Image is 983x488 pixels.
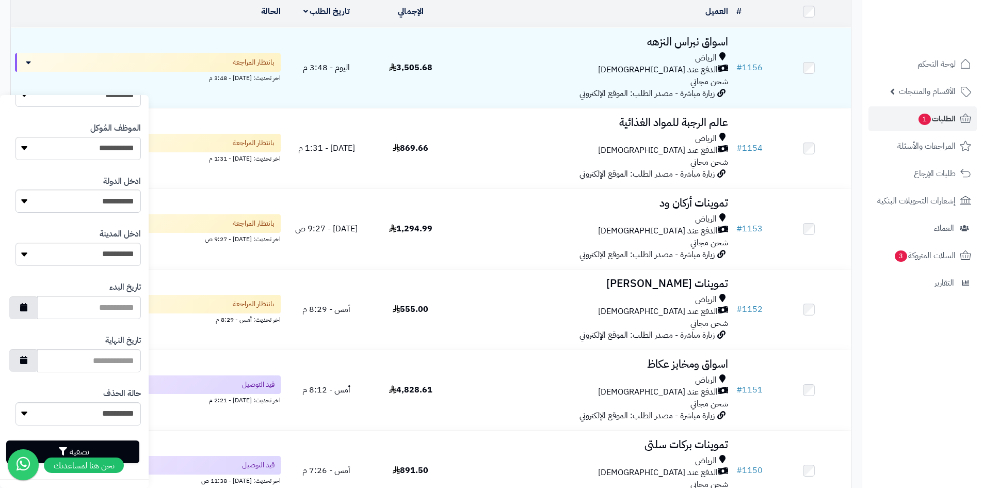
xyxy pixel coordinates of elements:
span: طلبات الإرجاع [914,166,956,181]
h3: تموينات أركان ود [457,197,728,209]
a: لوحة التحكم [868,52,977,76]
span: المراجعات والأسئلة [897,139,956,153]
span: العملاء [934,221,954,235]
span: 1 [918,114,931,125]
span: الدفع عند [DEMOGRAPHIC_DATA] [598,64,718,76]
h3: اسواق ومخابز عكاظ [457,358,728,370]
label: تاريخ البدء [109,281,141,293]
a: التقارير [868,271,977,295]
span: الدفع عند [DEMOGRAPHIC_DATA] [598,225,718,237]
span: التقارير [934,276,954,290]
a: السلات المتروكة3 [868,243,977,268]
a: #1156 [736,61,763,74]
span: الرياض [695,213,717,225]
span: # [736,223,742,235]
span: # [736,61,742,74]
a: الإجمالي [398,5,424,18]
a: #1153 [736,223,763,235]
span: لوحة التحكم [917,57,956,71]
span: # [736,384,742,396]
span: شحن مجاني [690,237,728,249]
span: شحن مجاني [690,398,728,410]
label: ادخل الدولة [103,176,141,187]
span: قيد التوصيل [242,460,275,470]
span: 1,294.99 [389,223,432,235]
a: طلبات الإرجاع [868,161,977,186]
span: [DATE] - 9:27 ص [295,223,358,235]
a: #1150 [736,464,763,477]
span: أمس - 8:12 م [302,384,350,396]
span: بانتظار المراجعة [233,57,275,68]
span: # [736,303,742,316]
span: الرياض [695,52,717,64]
h3: تموينات بركات سلتى [457,439,728,451]
a: الحالة [261,5,281,18]
span: [DATE] - 1:31 م [298,142,355,154]
label: تاريخ النهاية [105,335,141,347]
a: العميل [705,5,728,18]
span: أمس - 7:26 م [302,464,350,477]
span: بانتظار المراجعة [233,218,275,229]
span: 555.00 [393,303,428,316]
span: شحن مجاني [690,317,728,329]
span: الرياض [695,133,717,145]
a: إشعارات التحويلات البنكية [868,188,977,213]
span: 891.50 [393,464,428,477]
span: الدفع عند [DEMOGRAPHIC_DATA] [598,386,718,398]
span: الرياض [695,374,717,386]
span: # [736,464,742,477]
span: قيد التوصيل [242,380,275,390]
a: الطلبات1 [868,106,977,131]
span: زيارة مباشرة - مصدر الطلب: الموقع الإلكتروني [579,248,715,261]
span: 3 [895,250,907,262]
span: الطلبات [917,112,956,126]
span: شحن مجاني [690,156,728,168]
span: 3,505.68 [389,61,432,74]
span: 869.66 [393,142,428,154]
label: حالة الحذف [103,388,141,400]
div: اخر تحديث: [DATE] - 3:48 م [15,72,281,83]
span: الدفع عند [DEMOGRAPHIC_DATA] [598,306,718,318]
span: زيارة مباشرة - مصدر الطلب: الموقع الإلكتروني [579,410,715,422]
a: المراجعات والأسئلة [868,134,977,159]
a: العملاء [868,216,977,241]
span: زيارة مباشرة - مصدر الطلب: الموقع الإلكتروني [579,87,715,100]
a: #1152 [736,303,763,316]
h3: تموينات [PERSON_NAME] [457,278,728,290]
span: # [736,142,742,154]
a: #1151 [736,384,763,396]
span: أمس - 8:29 م [302,303,350,316]
span: الأقسام والمنتجات [899,84,956,99]
span: إشعارات التحويلات البنكية [877,194,956,208]
label: الموظف المُوكل [90,122,141,134]
span: اليوم - 3:48 م [303,61,350,74]
span: الدفع عند [DEMOGRAPHIC_DATA] [598,145,718,156]
span: زيارة مباشرة - مصدر الطلب: الموقع الإلكتروني [579,168,715,180]
span: الرياض [695,455,717,467]
a: تاريخ الطلب [303,5,350,18]
label: ادخل المدينة [100,228,141,240]
span: الدفع عند [DEMOGRAPHIC_DATA] [598,467,718,479]
h3: اسواق نبراس النزهه [457,36,728,48]
span: السلات المتروكة [894,248,956,263]
h3: عالم الرجبة للمواد الغذائية [457,117,728,129]
span: بانتظار المراجعة [233,138,275,148]
span: الرياض [695,294,717,306]
span: بانتظار المراجعة [233,299,275,309]
span: زيارة مباشرة - مصدر الطلب: الموقع الإلكتروني [579,329,715,341]
a: #1154 [736,142,763,154]
span: شحن مجاني [690,75,728,88]
a: # [736,5,742,18]
span: 4,828.61 [389,384,432,396]
button: تصفية [6,440,139,463]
